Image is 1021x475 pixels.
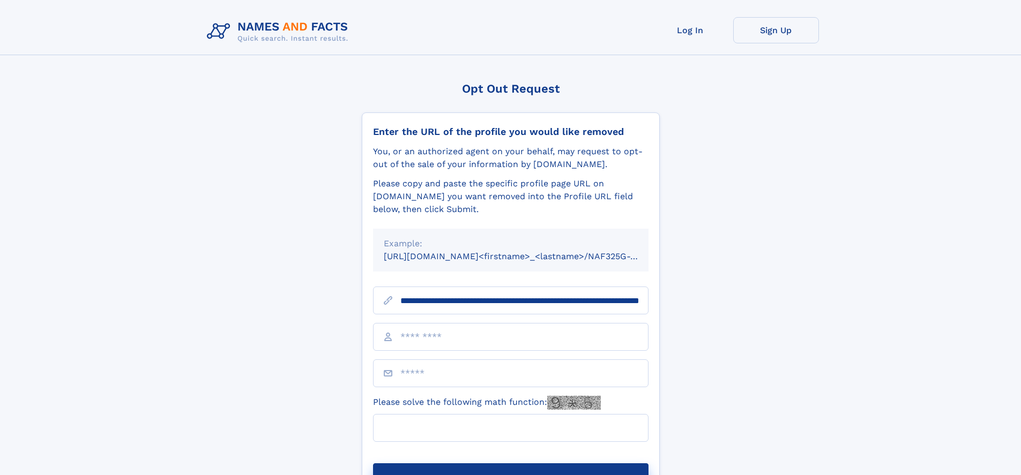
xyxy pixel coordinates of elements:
[373,177,649,216] div: Please copy and paste the specific profile page URL on [DOMAIN_NAME] you want removed into the Pr...
[373,145,649,171] div: You, or an authorized agent on your behalf, may request to opt-out of the sale of your informatio...
[384,237,638,250] div: Example:
[373,396,601,410] label: Please solve the following math function:
[373,126,649,138] div: Enter the URL of the profile you would like removed
[362,82,660,95] div: Opt Out Request
[384,251,669,261] small: [URL][DOMAIN_NAME]<firstname>_<lastname>/NAF325G-xxxxxxxx
[203,17,357,46] img: Logo Names and Facts
[733,17,819,43] a: Sign Up
[647,17,733,43] a: Log In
